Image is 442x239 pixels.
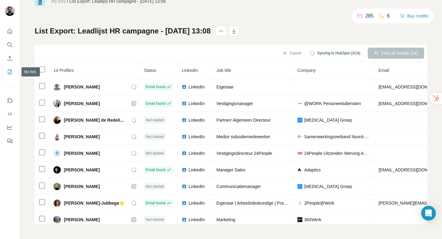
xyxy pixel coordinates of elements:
[188,200,205,206] span: LinkedIn
[304,183,352,190] span: [MEDICAL_DATA] Groep
[64,84,100,90] span: [PERSON_NAME]
[146,117,164,123] span: Not started
[182,184,187,189] img: LinkedIn logo
[216,184,261,189] span: Communicatiemanager
[53,83,61,91] img: Avatar
[182,118,187,123] img: LinkedIn logo
[64,217,100,223] span: [PERSON_NAME]
[216,167,245,172] span: Manager Sales
[297,134,302,139] img: company-logo
[387,12,390,20] p: 6
[188,217,205,223] span: LinkedIn
[400,12,428,20] button: Buy credits
[64,100,100,107] span: [PERSON_NAME]
[188,150,205,156] span: LinkedIn
[297,167,302,172] img: company-logo
[64,183,100,190] span: [PERSON_NAME]
[5,66,15,77] button: My lists
[304,167,321,173] span: Adaptics
[182,101,187,106] img: LinkedIn logo
[144,68,156,73] span: Status
[278,48,305,59] button: Cancel
[297,118,302,123] img: company-logo
[216,151,272,156] span: Vestigingsdirecteur 24People
[5,122,15,133] button: Dashboard
[304,117,352,123] span: [MEDICAL_DATA] Groep
[53,68,74,73] span: 14 Profiles
[53,116,61,124] img: Avatar
[146,134,164,139] span: Not started
[5,39,15,50] button: Search
[188,167,205,173] span: LinkedIn
[182,167,187,172] img: LinkedIn logo
[5,108,15,119] button: Use Surfe API
[53,199,61,207] img: Avatar
[182,201,187,206] img: LinkedIn logo
[188,117,205,123] span: LinkedIn
[53,100,61,107] img: Avatar
[297,217,302,222] img: company-logo
[378,68,389,73] span: Email
[188,183,205,190] span: LinkedIn
[5,6,15,16] img: Avatar
[182,84,187,89] img: LinkedIn logo
[304,150,371,156] span: 24People Uitzenden Werving AND Selectie Detacheren AND Payroll
[64,134,100,140] span: [PERSON_NAME]
[297,201,302,206] img: company-logo
[5,26,15,37] button: Quick start
[182,151,187,156] img: LinkedIn logo
[304,217,321,223] span: 365Werk
[182,68,198,73] span: LinkedIn
[297,101,302,106] img: company-logo
[146,184,164,189] span: Not started
[297,68,316,73] span: Company
[53,166,61,174] img: Avatar
[35,26,211,36] h1: List Export: Leadlijst HR campagne - [DATE] 13:08
[182,217,187,222] img: LinkedIn logo
[304,134,371,140] span: Samenwerkingsverband Noord-Nederland Snn
[304,100,361,107] span: @WORK Personeelsdiensten
[53,183,61,190] img: Avatar
[146,200,165,206] span: Email found
[53,216,61,223] img: Avatar
[64,167,100,173] span: [PERSON_NAME]
[146,167,165,173] span: Email found
[5,135,15,147] button: Feedback
[421,206,436,221] div: Open Intercom Messenger
[365,12,374,20] p: 285
[146,217,164,222] span: Not started
[188,100,205,107] span: LinkedIn
[216,217,235,222] span: Marketing
[146,101,165,106] span: Email found
[216,118,271,123] span: Partner/ Algemeen Directeur
[216,134,270,139] span: Medior subsidiemedewerker
[216,84,234,89] span: Eigenaar
[297,151,302,156] img: company-logo
[216,26,226,36] button: actions
[216,101,253,106] span: Vestigingsmanager
[216,201,341,206] span: Eigenaar | Arbeidsdeskundige | Praktijk Ondersteuner Bedrijfsarts
[64,117,125,123] span: [PERSON_NAME] de Redelijkheid
[188,134,205,140] span: LinkedIn
[146,84,165,90] span: Email found
[182,134,187,139] img: LinkedIn logo
[188,84,205,90] span: LinkedIn
[146,151,164,156] span: Not started
[64,200,124,206] span: [PERSON_NAME]-Jubbega🌟
[297,184,302,189] img: company-logo
[317,50,360,56] span: Syncing to HubSpot (3/14)
[64,150,100,156] span: [PERSON_NAME]
[53,150,61,157] div: D
[5,53,15,64] button: Enrich CSV
[5,95,15,106] button: Use Surfe on LinkedIn
[304,200,334,206] span: 2People@Work
[53,133,61,140] img: Avatar
[216,68,231,73] span: Job title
